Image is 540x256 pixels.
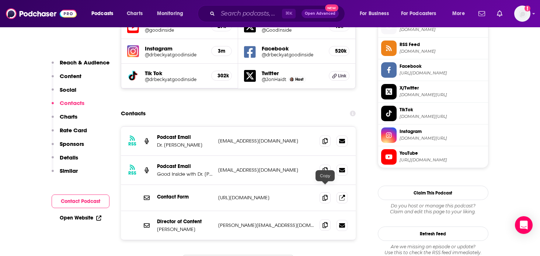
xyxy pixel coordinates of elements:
button: Rate Card [52,127,87,140]
p: Social [60,86,76,93]
h5: 520k [335,48,343,54]
span: RSS Feed [400,41,485,48]
button: Similar [52,167,78,181]
p: Good Inside with Dr. [PERSON_NAME] Podcast Email [157,171,212,177]
span: twitter.com/GoodInside [400,92,485,98]
p: [EMAIL_ADDRESS][DOMAIN_NAME] [218,167,314,173]
p: [URL][DOMAIN_NAME] [218,194,314,201]
img: Podchaser - Follow, Share and Rate Podcasts [6,7,77,21]
p: Charts [60,113,77,120]
span: For Podcasters [401,8,436,19]
p: Dr. [PERSON_NAME] [157,142,212,148]
p: Director of Content [157,218,212,225]
button: open menu [396,8,447,20]
a: Open Website [60,215,101,221]
span: X/Twitter [400,85,485,91]
h5: 3m [217,48,226,54]
span: Host [295,77,303,82]
button: Charts [52,113,77,127]
p: Podcast Email [157,163,212,169]
p: Rate Card [60,127,87,134]
button: Reach & Audience [52,59,109,73]
h5: Twitter [262,70,323,77]
span: https://www.youtube.com/@goodinside [400,157,485,163]
span: YouTube [400,150,485,157]
div: Open Intercom Messenger [515,216,533,234]
h2: Contacts [121,106,146,120]
span: good-inside.simplecast.com [400,27,485,32]
span: Link [338,73,346,79]
p: Podcast Email [157,134,212,140]
img: User Profile [514,6,530,22]
div: Copy [316,170,335,181]
button: Refresh Feed [378,227,488,241]
span: ⌘ K [282,9,296,18]
span: Open Advanced [305,12,335,15]
p: Details [60,154,78,161]
a: X/Twitter[DOMAIN_NAME][URL] [381,84,485,99]
button: open menu [355,8,398,20]
p: [PERSON_NAME] [157,226,212,232]
a: @goodinside [145,27,206,33]
a: Charts [122,8,147,20]
input: Search podcasts, credits, & more... [218,8,282,20]
h5: Instagram [145,45,206,52]
button: Content [52,73,81,86]
h3: RSS [128,170,136,176]
span: Do you host or manage this podcast? [378,203,488,209]
a: YouTube[URL][DOMAIN_NAME] [381,149,485,165]
svg: Add a profile image [525,6,530,11]
span: feeds.simplecast.com [400,49,485,54]
span: Charts [127,8,143,19]
button: Open AdvancedNew [302,9,339,18]
span: Monitoring [157,8,183,19]
a: @JonHaidt [262,77,286,82]
button: Contact Podcast [52,194,109,208]
a: Show notifications dropdown [475,7,488,20]
span: More [452,8,465,19]
p: [PERSON_NAME][EMAIL_ADDRESS][DOMAIN_NAME] [218,222,314,228]
button: Contacts [52,99,84,113]
a: Facebook[URL][DOMAIN_NAME] [381,62,485,78]
p: Contact Form [157,194,212,200]
img: Jonathan Haidt [290,77,294,81]
button: Social [52,86,76,100]
a: RSS Feed[DOMAIN_NAME] [381,41,485,56]
a: @drbeckyatgoodinside [145,77,206,82]
button: Sponsors [52,140,84,154]
h5: Facebook [262,45,323,52]
a: TikTok[DOMAIN_NAME][URL] [381,106,485,121]
a: @drbeckyatgoodinside [145,52,206,57]
span: Logged in as megcassidy [514,6,530,22]
span: Facebook [400,63,485,70]
span: For Business [360,8,389,19]
a: Link [329,71,349,81]
button: open menu [86,8,123,20]
h3: RSS [128,141,136,147]
span: New [325,4,338,11]
img: iconImage [127,45,139,57]
p: Similar [60,167,78,174]
h5: Tik Tok [145,70,206,77]
h5: 302k [217,73,226,79]
button: Show profile menu [514,6,530,22]
p: Sponsors [60,140,84,147]
button: open menu [447,8,474,20]
p: Reach & Audience [60,59,109,66]
span: tiktok.com/@drbeckyatgoodinside [400,114,485,119]
a: @drbeckyatgoodinside [262,52,323,57]
span: instagram.com/drbeckyatgoodinside [400,136,485,141]
div: Claim and edit this page to your liking. [378,203,488,215]
div: Search podcasts, credits, & more... [205,5,352,22]
p: [EMAIL_ADDRESS][DOMAIN_NAME] [218,138,314,144]
p: Content [60,73,81,80]
button: Claim This Podcast [378,186,488,200]
button: Details [52,154,78,168]
span: Podcasts [91,8,113,19]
